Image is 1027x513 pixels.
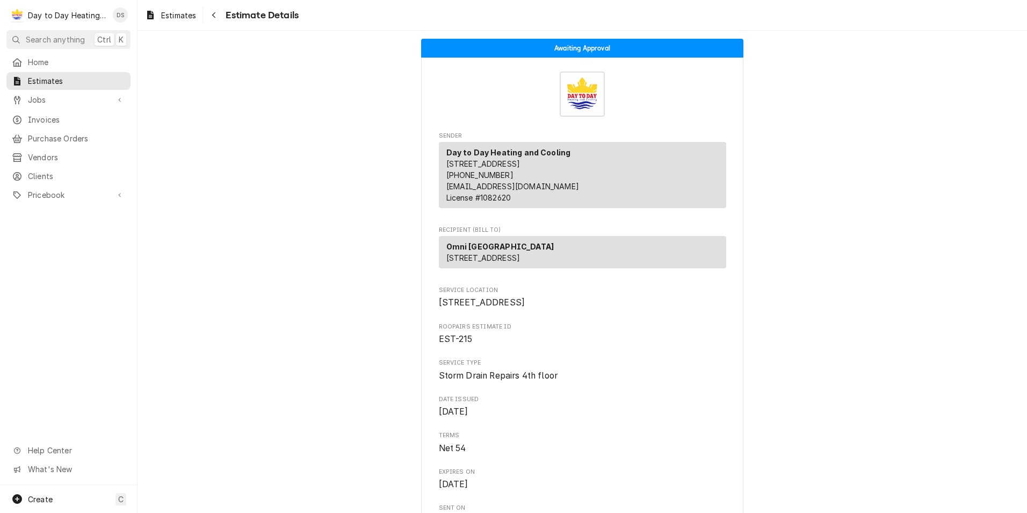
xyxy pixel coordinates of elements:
span: Terms [439,431,726,440]
span: What's New [28,464,124,475]
span: Service Type [439,369,726,382]
span: Estimate Details [222,8,299,23]
span: Home [28,56,125,68]
span: Invoices [28,114,125,125]
span: [STREET_ADDRESS] [446,253,520,262]
a: Estimates [6,72,131,90]
span: [STREET_ADDRESS] [439,297,525,308]
span: [STREET_ADDRESS] [446,159,520,168]
strong: Omni [GEOGRAPHIC_DATA] [446,242,554,251]
span: EST-215 [439,334,473,344]
img: Logo [560,72,605,117]
span: Clients [28,170,125,182]
span: Expires On [439,478,726,491]
div: Date Issued [439,395,726,418]
span: Recipient (Bill To) [439,226,726,234]
a: [EMAIL_ADDRESS][DOMAIN_NAME] [446,182,579,191]
div: Roopairs Estimate ID [439,323,726,346]
a: Go to Jobs [6,91,131,109]
div: Expires On [439,468,726,491]
span: [DATE] [439,407,468,417]
span: Help Center [28,445,124,456]
button: Navigate back [205,6,222,24]
span: Service Type [439,359,726,367]
span: License # 1082620 [446,193,511,202]
span: Storm Drain Repairs 4th floor [439,370,558,381]
a: Invoices [6,111,131,129]
span: Jobs [28,94,109,105]
span: Sender [439,132,726,140]
div: Service Location [439,286,726,309]
span: Estimates [161,10,196,21]
span: Awaiting Approval [554,45,610,52]
span: Search anything [26,34,85,45]
span: Create [28,495,53,504]
div: DS [113,8,128,23]
span: Purchase Orders [28,133,125,144]
div: Recipient (Bill To) [439,236,726,273]
span: Sent On [439,504,726,512]
a: [PHONE_NUMBER] [446,170,513,180]
div: Estimate Sender [439,132,726,213]
strong: Day to Day Heating and Cooling [446,148,571,157]
span: Expires On [439,468,726,476]
div: D [10,8,25,23]
button: Search anythingCtrlK [6,30,131,49]
span: Roopairs Estimate ID [439,323,726,331]
span: C [118,494,124,505]
span: Ctrl [97,34,111,45]
span: K [119,34,124,45]
span: Roopairs Estimate ID [439,333,726,346]
span: Terms [439,442,726,455]
span: Date Issued [439,405,726,418]
a: Go to Help Center [6,441,131,459]
span: Net 54 [439,443,466,453]
div: David Silvestre's Avatar [113,8,128,23]
span: Vendors [28,152,125,163]
div: Terms [439,431,726,454]
a: Home [6,53,131,71]
a: Go to What's New [6,460,131,478]
span: Date Issued [439,395,726,404]
div: Recipient (Bill To) [439,236,726,268]
span: [DATE] [439,479,468,489]
span: Service Location [439,296,726,309]
div: Estimate Recipient [439,226,726,273]
a: Clients [6,167,131,185]
a: Estimates [141,6,200,24]
div: Sender [439,142,726,212]
div: Service Type [439,359,726,382]
div: Sender [439,142,726,208]
span: Service Location [439,286,726,295]
a: Go to Pricebook [6,186,131,204]
div: Status [421,39,743,58]
div: Day to Day Heating and Cooling's Avatar [10,8,25,23]
a: Vendors [6,148,131,166]
a: Purchase Orders [6,130,131,147]
span: Estimates [28,75,125,87]
span: Pricebook [28,189,109,201]
div: Day to Day Heating and Cooling [28,10,107,21]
